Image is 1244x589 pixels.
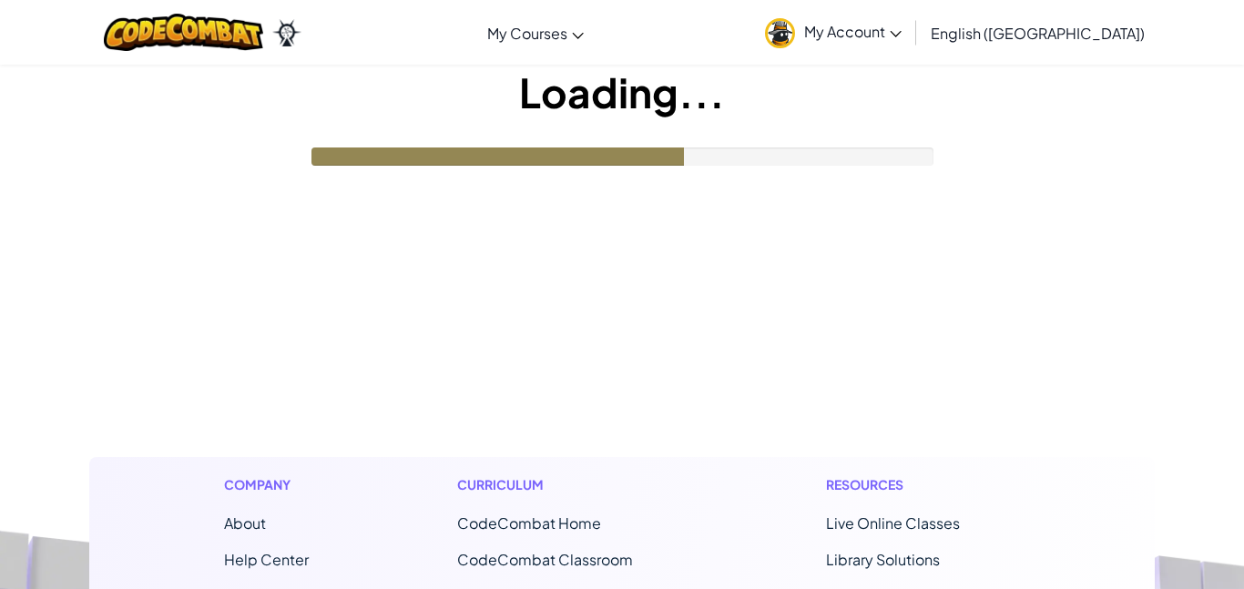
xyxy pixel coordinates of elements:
[272,19,301,46] img: Ozaria
[224,550,309,569] a: Help Center
[804,22,902,41] span: My Account
[457,550,633,569] a: CodeCombat Classroom
[457,513,601,533] span: CodeCombat Home
[104,14,263,51] img: CodeCombat logo
[487,24,567,43] span: My Courses
[765,18,795,48] img: avatar
[224,475,309,494] h1: Company
[478,8,593,57] a: My Courses
[931,24,1145,43] span: English ([GEOGRAPHIC_DATA])
[756,4,911,61] a: My Account
[922,8,1154,57] a: English ([GEOGRAPHIC_DATA])
[457,475,678,494] h1: Curriculum
[826,513,960,533] a: Live Online Classes
[826,550,940,569] a: Library Solutions
[826,475,1020,494] h1: Resources
[224,513,266,533] a: About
